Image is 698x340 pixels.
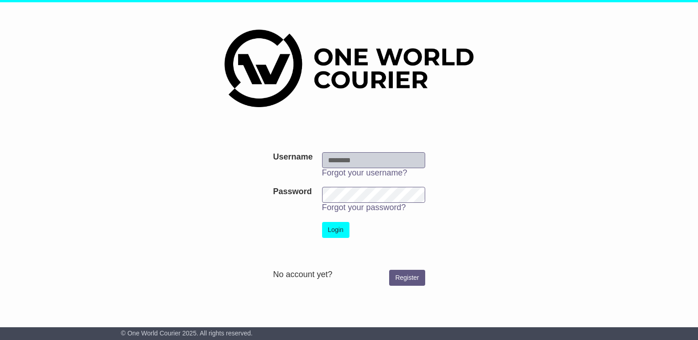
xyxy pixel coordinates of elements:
[121,330,253,337] span: © One World Courier 2025. All rights reserved.
[389,270,425,286] a: Register
[273,270,425,280] div: No account yet?
[322,222,349,238] button: Login
[273,187,312,197] label: Password
[224,30,474,107] img: One World
[322,168,407,177] a: Forgot your username?
[273,152,313,162] label: Username
[322,203,406,212] a: Forgot your password?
